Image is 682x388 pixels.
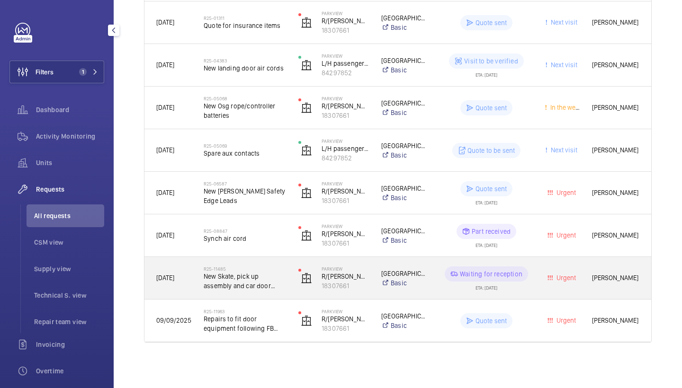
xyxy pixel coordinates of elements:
p: L/H passenger lift [322,59,369,68]
span: All requests [34,211,104,220]
span: Units [36,158,104,168]
p: Parkview [322,181,369,186]
img: elevator.svg [301,102,312,114]
span: [PERSON_NAME] [592,145,639,156]
span: [DATE] [156,146,174,154]
span: New Skate, pick up assembly and car door release aircord required. CHARGEABLE [204,272,286,291]
p: Quote sent [476,316,507,326]
p: Parkview [322,53,369,59]
p: R/[PERSON_NAME]’s lift [322,101,369,111]
h2: R25-11485 [204,266,286,272]
span: Urgent [555,274,576,282]
span: Next visit [549,146,577,154]
p: [GEOGRAPHIC_DATA], [GEOGRAPHIC_DATA] [381,56,428,65]
p: Quote sent [476,184,507,194]
span: New [PERSON_NAME] Safety Edge Leads [204,186,286,205]
span: CSM view [34,238,104,247]
a: Basic [381,321,428,330]
span: Urgent [555,231,576,239]
img: elevator.svg [301,17,312,28]
h2: R25-05068 [204,96,286,101]
span: Next visit [549,18,577,26]
h2: R25-01311 [204,15,286,21]
p: 18307661 [322,238,369,248]
span: Spare aux contacts [204,149,286,158]
span: Synch air cord [204,234,286,243]
p: Quote to be sent [467,146,515,155]
span: In the week [548,104,582,111]
img: elevator.svg [301,187,312,199]
p: 84297852 [322,153,369,163]
p: R/[PERSON_NAME]’s lift [322,16,369,26]
img: elevator.svg [301,315,312,326]
span: [PERSON_NAME] [592,102,639,113]
h2: R25-05069 [204,143,286,149]
p: 18307661 [322,111,369,120]
p: R/[PERSON_NAME]’s lift [322,272,369,281]
span: 09/09/2025 [156,317,191,324]
span: [DATE] [156,189,174,196]
p: [GEOGRAPHIC_DATA], [GEOGRAPHIC_DATA] [381,311,428,321]
span: [DATE] [156,231,174,239]
span: [PERSON_NAME] [592,315,639,326]
p: [GEOGRAPHIC_DATA], [GEOGRAPHIC_DATA] [381,184,428,193]
p: [GEOGRAPHIC_DATA], [GEOGRAPHIC_DATA] [381,98,428,108]
span: New Osg rope/controller batteries [204,101,286,120]
h2: R25-11963 [204,309,286,314]
span: Invoicing [36,340,104,349]
p: Quote sent [476,103,507,113]
a: Basic [381,108,428,117]
div: ETA: [DATE] [476,282,497,290]
span: Urgent [555,317,576,324]
span: [DATE] [156,61,174,69]
span: [PERSON_NAME] [592,60,639,71]
span: Supply view [34,264,104,273]
p: Parkview [322,266,369,272]
a: Basic [381,278,428,288]
img: elevator.svg [301,145,312,156]
span: New landing door air cords [204,63,286,73]
img: elevator.svg [301,60,312,71]
h2: R25-06587 [204,181,286,186]
div: ETA: [DATE] [476,196,497,205]
span: Quote for insurance items [204,21,286,30]
p: [GEOGRAPHIC_DATA], [GEOGRAPHIC_DATA] [381,141,428,150]
img: elevator.svg [301,230,312,241]
span: Technical S. view [34,291,104,300]
img: elevator.svg [301,273,312,284]
div: ETA: [DATE] [476,239,497,247]
span: Repair team view [34,317,104,326]
span: [PERSON_NAME] [592,273,639,283]
p: Waiting for reception [460,269,522,279]
span: 1 [79,68,87,76]
p: 18307661 [322,281,369,291]
a: Basic [381,193,428,203]
p: R/[PERSON_NAME]’s lift [322,314,369,324]
span: [PERSON_NAME] [592,230,639,241]
p: Parkview [322,223,369,229]
a: Basic [381,236,428,245]
span: Overtime [36,366,104,376]
p: Quote sent [476,18,507,27]
p: Parkview [322,96,369,101]
span: Filters [36,67,54,77]
h2: R25-08847 [204,228,286,234]
span: [PERSON_NAME] [592,17,639,28]
p: Parkview [322,138,369,144]
p: 18307661 [322,26,369,35]
p: 84297852 [322,68,369,78]
span: Requests [36,185,104,194]
p: [GEOGRAPHIC_DATA], [GEOGRAPHIC_DATA] [381,269,428,278]
span: Activity Monitoring [36,132,104,141]
p: Part received [472,227,511,236]
p: Visit to be verified [464,56,518,66]
p: 18307661 [322,324,369,333]
p: [GEOGRAPHIC_DATA], [GEOGRAPHIC_DATA] [381,13,428,23]
span: Repairs to fit door equipment following FB release [204,314,286,333]
span: Urgent [555,189,576,196]
a: Basic [381,65,428,75]
span: Dashboard [36,105,104,115]
p: Parkview [322,10,369,16]
span: [DATE] [156,274,174,282]
button: Filters1 [9,61,104,83]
